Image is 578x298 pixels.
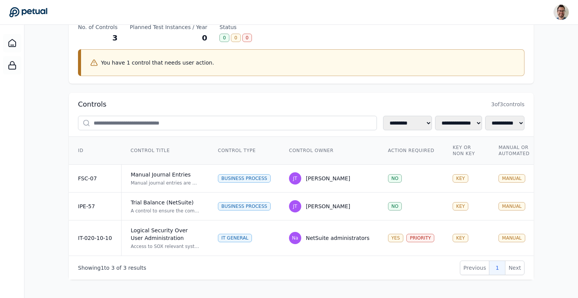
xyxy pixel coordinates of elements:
td: FSC-07 [69,165,121,193]
div: No. of Controls [78,23,118,31]
div: NO [388,202,402,211]
span: ID [78,147,83,154]
p: Showing to of results [78,264,146,272]
div: 0 [130,32,208,43]
th: Action Required [379,137,444,165]
div: MANUAL [498,234,525,242]
span: Na [292,235,298,241]
th: Manual or Automated [489,137,543,165]
th: Control Owner [280,137,379,165]
div: NetSuite administrators [306,234,370,242]
div: Logical Security Over User Administration [131,227,200,242]
img: Eliot Walker [554,5,569,20]
div: 0 [242,34,252,42]
div: IT General [218,234,252,242]
button: 1 [489,261,505,275]
div: Trial Balance (NetSuite) [131,199,200,206]
td: IPE-57 [69,193,121,220]
div: Business Process [218,202,271,211]
span: 1 [101,265,104,271]
div: PRIORITY [406,234,434,242]
a: SOC [3,56,21,74]
span: JT [293,175,297,181]
span: 3 of 3 controls [491,100,524,108]
span: 3 [123,265,127,271]
div: KEY [453,174,468,183]
div: KEY [453,202,468,211]
td: IT-020-10-10 [69,220,121,256]
div: Manual journal entries are prepared in NetSuite with supporting documentation including transacti... [131,180,200,186]
p: You have 1 control that needs user action. [101,59,214,66]
span: 3 [111,265,115,271]
div: MANUAL [498,174,525,183]
div: MANUAL [498,202,525,211]
div: A control to ensure the completeness and accuracy of the Trial Balance report generated from NetS... [131,208,200,214]
th: Control Type [209,137,280,165]
div: Planned Test Instances / Year [130,23,208,31]
a: Go to Dashboard [9,7,47,18]
div: 0 [219,34,229,42]
nav: Pagination [460,261,524,275]
th: Key or Non Key [443,137,489,165]
span: Control Title [130,147,170,154]
div: Access to SOX relevant systems/applications/databases are requested by the user(s), approved by a... [131,243,200,249]
div: Business Process [218,174,271,183]
span: JT [293,203,297,209]
div: Manual Journal Entries [131,171,200,178]
div: YES [388,234,404,242]
h2: Controls [78,99,106,110]
div: [PERSON_NAME] [306,202,350,210]
button: Next [505,261,524,275]
div: KEY [453,234,468,242]
div: 0 [231,34,241,42]
div: [PERSON_NAME] [306,175,350,182]
div: Status [219,23,252,31]
a: Dashboard [3,34,21,52]
button: Previous [460,261,489,275]
div: NO [388,174,402,183]
div: 3 [78,32,118,43]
